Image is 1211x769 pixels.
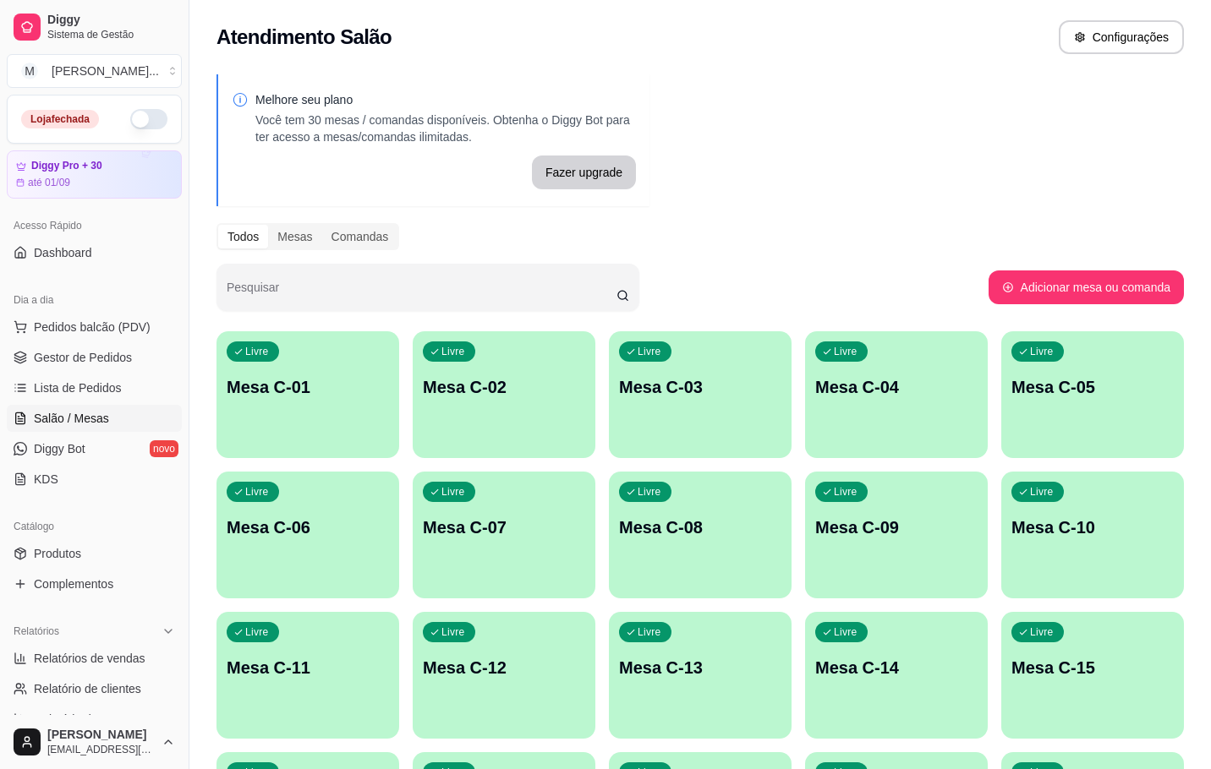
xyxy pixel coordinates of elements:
p: Você tem 30 mesas / comandas disponíveis. Obtenha o Diggy Bot para ter acesso a mesas/comandas il... [255,112,636,145]
span: Salão / Mesas [34,410,109,427]
span: Sistema de Gestão [47,28,175,41]
article: até 01/09 [28,176,70,189]
button: Pedidos balcão (PDV) [7,314,182,341]
div: Dia a dia [7,286,182,314]
span: [EMAIL_ADDRESS][DOMAIN_NAME] [47,743,155,756]
p: Mesa C-15 [1011,656,1174,679]
p: Mesa C-06 [227,515,389,539]
button: LivreMesa C-01 [216,331,399,458]
p: Mesa C-13 [619,656,781,679]
p: Mesa C-01 [227,375,389,399]
button: LivreMesa C-06 [216,472,399,598]
button: LivreMesa C-11 [216,612,399,739]
article: Diggy Pro + 30 [31,160,102,172]
span: Relatório de mesas [34,711,136,728]
button: Alterar Status [130,109,167,129]
p: Mesa C-04 [815,375,978,399]
span: Relatórios de vendas [34,650,145,667]
p: Mesa C-05 [1011,375,1174,399]
div: Comandas [322,225,398,248]
div: Acesso Rápido [7,212,182,239]
a: Relatório de clientes [7,675,182,702]
p: Mesa C-11 [227,656,389,679]
p: Livre [245,625,269,639]
button: Fazer upgrade [532,155,636,189]
button: LivreMesa C-10 [1001,472,1184,598]
a: Dashboard [7,239,182,266]
p: Livre [441,625,465,639]
button: LivreMesa C-09 [805,472,988,598]
span: Diggy [47,13,175,28]
p: Livre [441,485,465,499]
p: Livre [245,485,269,499]
h2: Atendimento Salão [216,24,392,51]
button: LivreMesa C-08 [609,472,792,598]
button: LivreMesa C-03 [609,331,792,458]
a: Produtos [7,540,182,567]
button: LivreMesa C-14 [805,612,988,739]
p: Mesa C-12 [423,656,585,679]
button: LivreMesa C-07 [413,472,595,598]
button: LivreMesa C-13 [609,612,792,739]
span: KDS [34,471,58,488]
button: LivreMesa C-15 [1001,612,1184,739]
button: Adicionar mesa ou comanda [989,270,1184,304]
span: Diggy Bot [34,440,85,457]
span: Dashboard [34,244,92,261]
div: Loja fechada [21,110,99,128]
span: Relatório de clientes [34,680,141,697]
p: Mesa C-02 [423,375,585,399]
a: KDS [7,466,182,493]
p: Mesa C-10 [1011,515,1174,539]
button: LivreMesa C-12 [413,612,595,739]
a: Diggy Botnovo [7,435,182,462]
a: Lista de Pedidos [7,374,182,401]
p: Mesa C-14 [815,656,978,679]
p: Livre [638,485,661,499]
a: DiggySistema de Gestão [7,7,182,47]
p: Livre [441,345,465,358]
a: Salão / Mesas [7,405,182,432]
div: [PERSON_NAME] ... [52,63,159,79]
span: Complementos [34,575,113,592]
a: Relatórios de vendas [7,645,182,672]
a: Diggy Pro + 30até 01/09 [7,150,182,199]
p: Livre [245,345,269,358]
p: Livre [1030,485,1054,499]
span: Pedidos balcão (PDV) [34,319,151,335]
p: Mesa C-08 [619,515,781,539]
span: Relatórios [14,624,59,638]
span: [PERSON_NAME] [47,728,155,743]
span: Gestor de Pedidos [34,349,132,366]
p: Livre [834,485,858,499]
p: Livre [638,625,661,639]
p: Livre [834,345,858,358]
p: Mesa C-09 [815,515,978,539]
button: Configurações [1059,20,1184,54]
p: Mesa C-07 [423,515,585,539]
p: Mesa C-03 [619,375,781,399]
p: Melhore seu plano [255,91,636,108]
p: Livre [1030,625,1054,639]
span: Lista de Pedidos [34,379,122,396]
a: Complementos [7,570,182,597]
div: Todos [218,225,268,248]
input: Pesquisar [227,286,616,303]
button: Select a team [7,54,182,88]
span: M [21,63,38,79]
div: Mesas [268,225,321,248]
button: LivreMesa C-05 [1001,331,1184,458]
p: Livre [1030,345,1054,358]
a: Gestor de Pedidos [7,344,182,371]
p: Livre [638,345,661,358]
button: LivreMesa C-04 [805,331,988,458]
span: Produtos [34,545,81,562]
p: Livre [834,625,858,639]
button: LivreMesa C-02 [413,331,595,458]
button: [PERSON_NAME][EMAIL_ADDRESS][DOMAIN_NAME] [7,722,182,762]
a: Relatório de mesas [7,706,182,733]
div: Catálogo [7,513,182,540]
